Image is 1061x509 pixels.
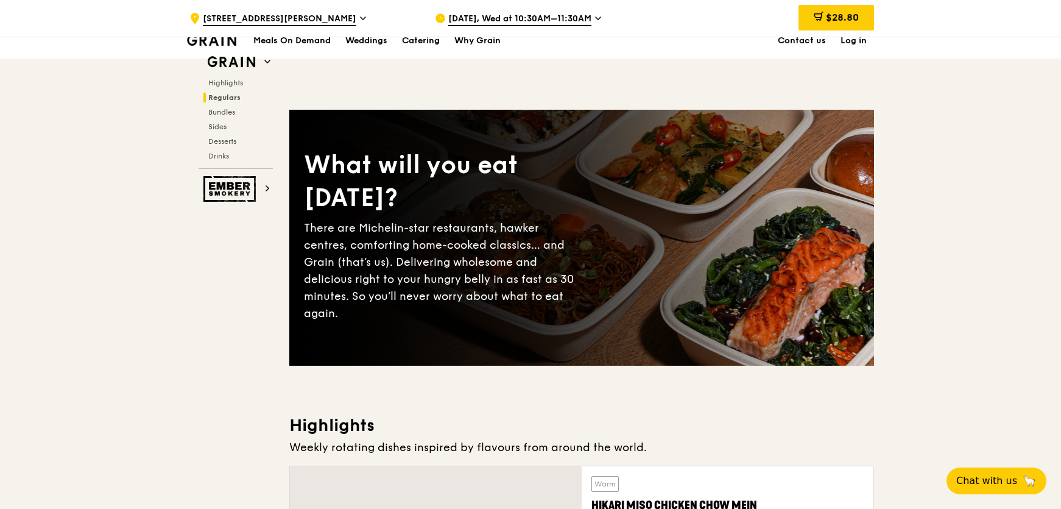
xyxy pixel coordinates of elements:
[203,13,356,26] span: [STREET_ADDRESS][PERSON_NAME]
[956,474,1017,488] span: Chat with us
[203,176,259,202] img: Ember Smokery web logo
[1022,474,1037,488] span: 🦙
[208,93,241,102] span: Regulars
[770,23,833,59] a: Contact us
[454,23,501,59] div: Why Grain
[447,23,508,59] a: Why Grain
[591,476,619,492] div: Warm
[946,468,1046,494] button: Chat with us🦙
[402,23,440,59] div: Catering
[203,51,259,73] img: Grain web logo
[304,219,582,322] div: There are Michelin-star restaurants, hawker centres, comforting home-cooked classics… and Grain (...
[338,23,395,59] a: Weddings
[253,35,331,47] h1: Meals On Demand
[304,149,582,215] div: What will you eat [DATE]?
[208,123,227,131] span: Sides
[208,108,235,116] span: Bundles
[833,23,874,59] a: Log in
[208,137,236,146] span: Desserts
[345,23,387,59] div: Weddings
[289,415,874,436] h3: Highlights
[289,439,874,456] div: Weekly rotating dishes inspired by flavours from around the world.
[208,152,229,160] span: Drinks
[448,13,591,26] span: [DATE], Wed at 10:30AM–11:30AM
[826,12,859,23] span: $28.80
[395,23,447,59] a: Catering
[208,79,243,87] span: Highlights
